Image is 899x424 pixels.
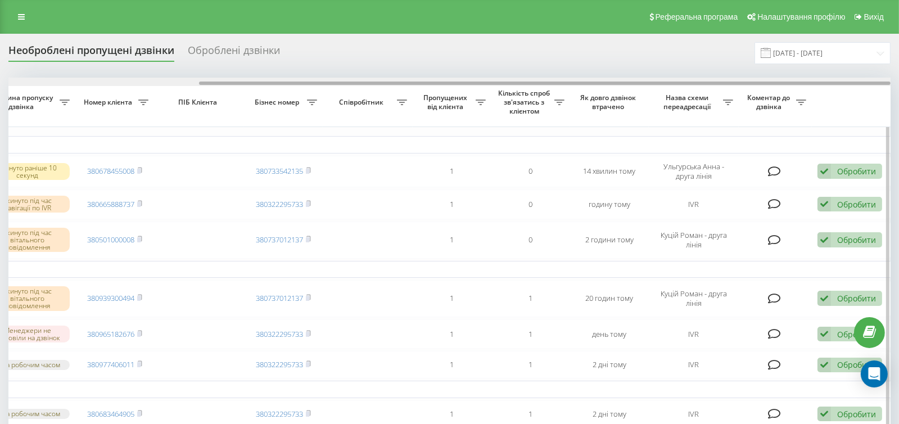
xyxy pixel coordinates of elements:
[491,280,570,317] td: 1
[164,98,234,107] span: ПІБ Клієнта
[837,234,876,245] div: Обробити
[413,319,491,349] td: 1
[87,359,134,369] a: 380977406011
[837,329,876,340] div: Обробити
[491,319,570,349] td: 1
[8,44,174,62] div: Необроблені пропущені дзвінки
[250,98,307,107] span: Бізнес номер
[570,222,649,259] td: 2 години тому
[256,359,303,369] a: 380322295733
[413,222,491,259] td: 1
[757,12,845,21] span: Налаштування профілю
[649,222,739,259] td: Куцій Роман - друга лінія
[413,280,491,317] td: 1
[256,199,303,209] a: 380322295733
[491,222,570,259] td: 0
[656,12,738,21] span: Реферальна програма
[413,190,491,219] td: 1
[649,156,739,187] td: Ульгурська Анна - друга лінія
[864,12,884,21] span: Вихід
[413,351,491,378] td: 1
[328,98,397,107] span: Співробітник
[570,351,649,378] td: 2 дні тому
[418,93,476,111] span: Пропущених від клієнта
[256,293,303,303] a: 380737012137
[837,409,876,420] div: Обробити
[413,156,491,187] td: 1
[87,409,134,419] a: 380683464905
[256,409,303,419] a: 380322295733
[497,89,554,115] span: Кількість спроб зв'язатись з клієнтом
[570,280,649,317] td: 20 годин тому
[649,190,739,219] td: IVR
[570,156,649,187] td: 14 хвилин тому
[579,93,640,111] span: Як довго дзвінок втрачено
[649,319,739,349] td: IVR
[188,44,280,62] div: Оброблені дзвінки
[649,351,739,378] td: IVR
[491,156,570,187] td: 0
[87,199,134,209] a: 380665888737
[87,234,134,245] a: 380501000008
[570,319,649,349] td: день тому
[744,93,796,111] span: Коментар до дзвінка
[861,360,888,387] div: Open Intercom Messenger
[256,329,303,339] a: 380322295733
[81,98,138,107] span: Номер клієнта
[256,166,303,176] a: 380733542135
[256,234,303,245] a: 380737012137
[491,351,570,378] td: 1
[649,280,739,317] td: Куцій Роман - друга лінія
[837,166,876,177] div: Обробити
[654,93,723,111] span: Назва схеми переадресації
[87,329,134,339] a: 380965182676
[837,199,876,210] div: Обробити
[837,359,876,370] div: Обробити
[491,190,570,219] td: 0
[87,293,134,303] a: 380939300494
[837,293,876,304] div: Обробити
[570,190,649,219] td: годину тому
[87,166,134,176] a: 380678455008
